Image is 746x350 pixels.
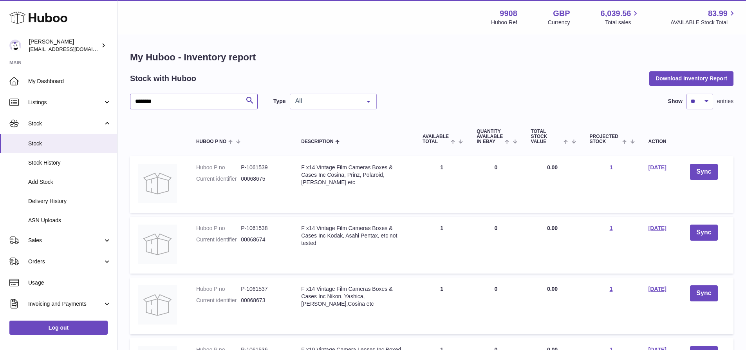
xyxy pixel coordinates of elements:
[241,297,285,304] dd: 00068673
[301,225,407,247] div: F x14 Vintage Film Cameras Boxes & Cases Inc Kodak, Asahi Pentax, etc not tested
[138,285,177,325] img: product image
[648,286,667,292] a: [DATE]
[196,175,241,183] dt: Current identifier
[610,164,613,170] a: 1
[241,164,285,171] dd: P-1061539
[301,285,407,308] div: F x14 Vintage Film Cameras Boxes & Cases Inc Nikon, Yashica, [PERSON_NAME],Cosina etc
[28,279,111,287] span: Usage
[547,286,558,292] span: 0.00
[547,164,558,170] span: 0.00
[610,286,613,292] a: 1
[690,285,717,301] button: Sync
[28,217,111,224] span: ASN Uploads
[553,8,570,19] strong: GBP
[601,8,640,26] a: 6,039.56 Total sales
[423,134,449,144] span: AVAILABLE Total
[601,8,631,19] span: 6,039.56
[138,225,177,264] img: product image
[273,98,286,105] label: Type
[708,8,728,19] span: 83.99
[28,159,111,167] span: Stock History
[500,8,517,19] strong: 9908
[301,164,407,186] div: F x14 Vintage Film Cameras Boxes & Cases Inc Cosina, Prinz, Polaroid, [PERSON_NAME] etc
[241,175,285,183] dd: 00068675
[28,258,103,265] span: Orders
[477,129,503,145] span: Quantity Available in eBay
[610,225,613,231] a: 1
[9,321,108,335] a: Log out
[469,277,523,334] td: 0
[415,277,469,334] td: 1
[196,139,226,144] span: Huboo P no
[196,236,241,243] dt: Current identifier
[28,78,111,85] span: My Dashboard
[196,164,241,171] dt: Huboo P no
[29,38,99,53] div: [PERSON_NAME]
[28,140,111,147] span: Stock
[293,97,361,105] span: All
[415,217,469,274] td: 1
[241,285,285,293] dd: P-1061537
[196,285,241,293] dt: Huboo P no
[648,164,667,170] a: [DATE]
[469,156,523,213] td: 0
[668,98,683,105] label: Show
[130,51,733,63] h1: My Huboo - Inventory report
[491,19,517,26] div: Huboo Ref
[531,129,562,145] span: Total stock value
[196,297,241,304] dt: Current identifier
[138,164,177,203] img: product image
[28,237,103,244] span: Sales
[670,8,737,26] a: 83.99 AVAILABLE Stock Total
[28,99,103,106] span: Listings
[547,225,558,231] span: 0.00
[241,225,285,232] dd: P-1061538
[690,225,717,241] button: Sync
[590,134,621,144] span: Projected Stock
[9,40,21,51] img: tbcollectables@hotmail.co.uk
[717,98,733,105] span: entries
[28,178,111,186] span: Add Stock
[469,217,523,274] td: 0
[605,19,640,26] span: Total sales
[301,139,333,144] span: Description
[241,236,285,243] dd: 00068674
[649,71,733,85] button: Download Inventory Report
[415,156,469,213] td: 1
[648,139,667,144] div: Action
[130,73,196,84] h2: Stock with Huboo
[648,225,667,231] a: [DATE]
[690,164,717,180] button: Sync
[670,19,737,26] span: AVAILABLE Stock Total
[29,46,115,52] span: [EMAIL_ADDRESS][DOMAIN_NAME]
[548,19,570,26] div: Currency
[28,300,103,308] span: Invoicing and Payments
[196,225,241,232] dt: Huboo P no
[28,120,103,127] span: Stock
[28,198,111,205] span: Delivery History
